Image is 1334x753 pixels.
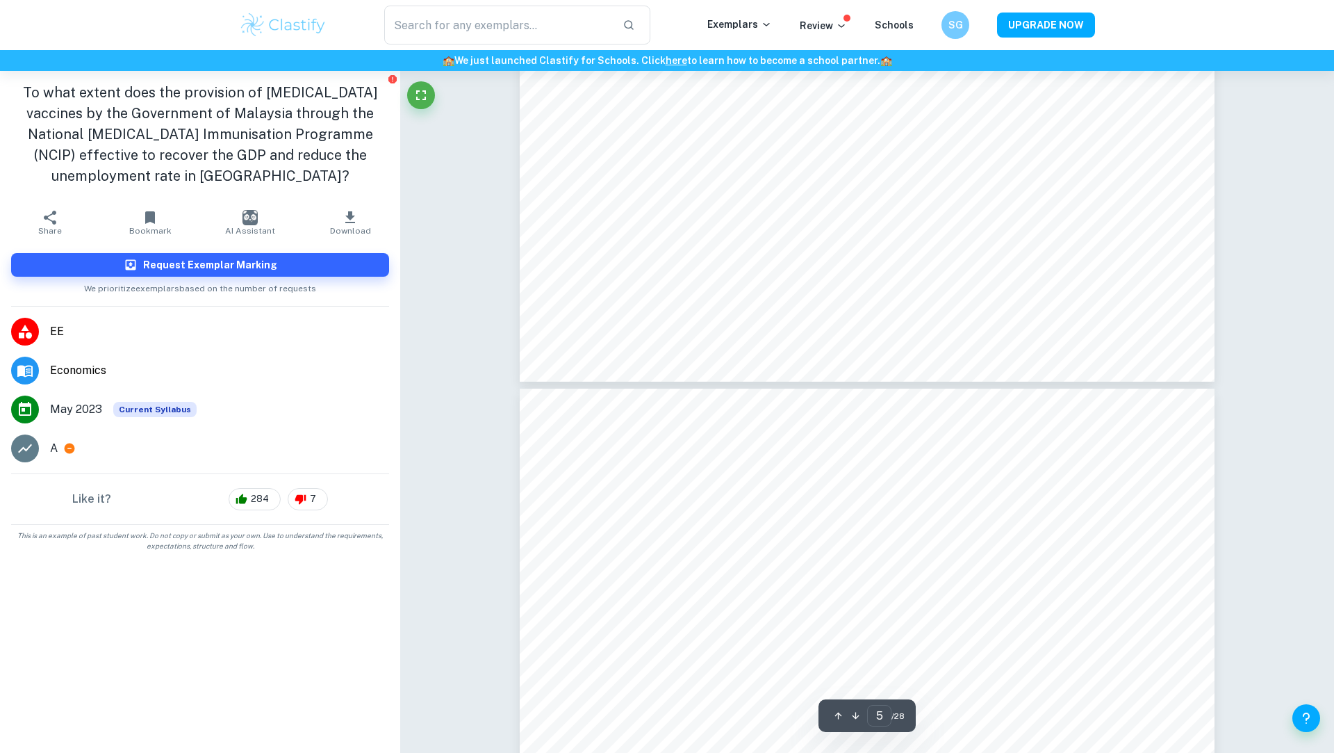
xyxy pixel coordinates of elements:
span: Share [38,226,62,236]
p: Review [800,18,847,33]
button: Download [300,203,400,242]
p: A [50,440,58,457]
h6: We just launched Clastify for Schools. Click to learn how to become a school partner. [3,53,1331,68]
div: 7 [288,488,328,510]
span: This is an example of past student work. Do not copy or submit as your own. Use to understand the... [6,531,395,551]
h1: To what extent does the provision of [MEDICAL_DATA] vaccines by the Government of Malaysia throug... [11,82,389,186]
button: Report issue [387,74,397,84]
span: Download [330,226,371,236]
span: Economics [50,362,389,379]
input: Search for any exemplars... [384,6,611,44]
div: 284 [229,488,281,510]
span: We prioritize exemplars based on the number of requests [84,277,316,295]
button: Help and Feedback [1292,704,1320,732]
span: AI Assistant [225,226,275,236]
button: Fullscreen [407,81,435,109]
img: AI Assistant [242,210,258,225]
span: Bookmark [129,226,172,236]
p: Exemplars [707,17,772,32]
span: 🏫 [443,55,454,66]
span: May 2023 [50,401,102,418]
button: Bookmark [100,203,200,242]
img: Clastify logo [239,11,327,39]
button: Request Exemplar Marking [11,253,389,277]
h6: Like it? [72,491,111,508]
h6: Request Exemplar Marking [143,257,277,273]
button: AI Assistant [200,203,300,242]
button: SG [941,11,969,39]
span: / 28 [891,710,905,722]
span: 🏫 [880,55,892,66]
span: Current Syllabus [113,402,197,417]
span: 7 [302,492,324,506]
span: 284 [243,492,277,506]
button: UPGRADE NOW [997,13,1095,38]
a: here [666,55,687,66]
a: Schools [875,19,914,31]
div: This exemplar is based on the current syllabus. Feel free to refer to it for inspiration/ideas wh... [113,402,197,417]
h6: SG [948,17,964,33]
span: EE [50,323,389,340]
